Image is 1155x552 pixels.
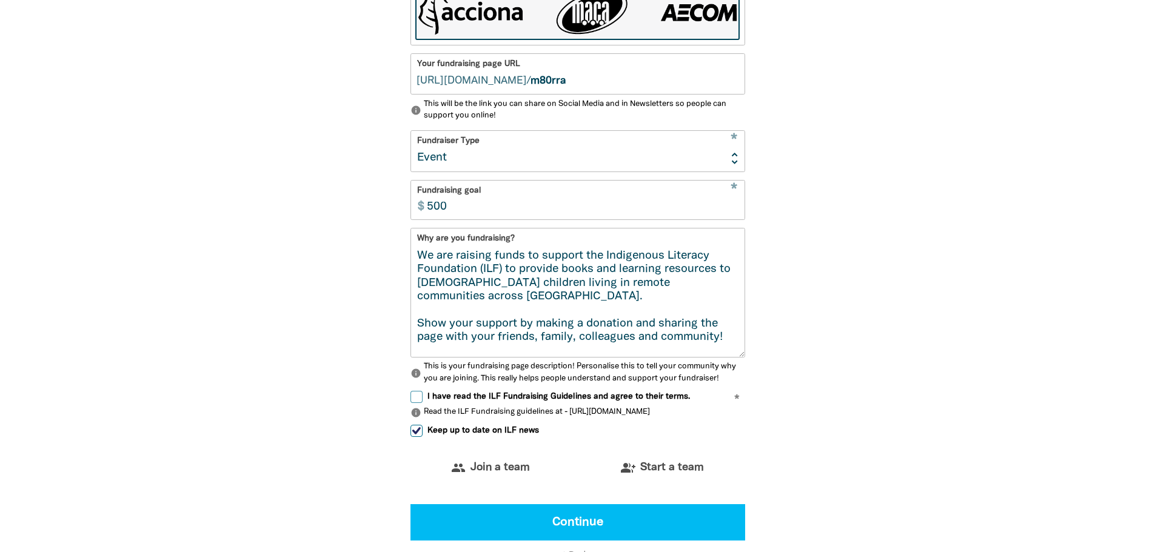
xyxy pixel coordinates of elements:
[580,451,745,485] button: group_addStart a team
[421,181,745,219] input: eg. 350
[410,407,745,419] p: Read the ILF Fundraising guidelines at - [URL][DOMAIN_NAME]
[411,250,745,357] textarea: We are raising funds to support the Indigenous Literacy Foundation (ILF) to provide books and lea...
[410,407,421,418] i: info
[410,425,423,437] input: Keep up to date on ILF news
[411,54,531,94] span: /
[410,361,745,385] p: This is your fundraising page description! Personalise this to tell your community why you are jo...
[411,181,425,219] span: $
[417,74,527,88] span: [DOMAIN_NAME][URL]
[410,99,745,122] p: This will be the link you can share on Social Media and in Newsletters so people can support you ...
[410,451,571,485] button: groupJoin a team
[470,462,530,473] span: Join a team
[410,504,745,540] button: Continue
[410,368,421,379] i: info
[410,105,421,116] i: info
[427,425,539,436] span: Keep up to date on ILF news
[411,54,745,94] div: fundraising.ilf.org.au/m80rra
[640,462,704,473] span: Start a team
[734,394,740,405] i: Required
[410,391,423,403] input: I have read the ILF Fundraising Guidelines and agree to their terms.
[427,391,690,402] span: I have read the ILF Fundraising Guidelines and agree to their terms.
